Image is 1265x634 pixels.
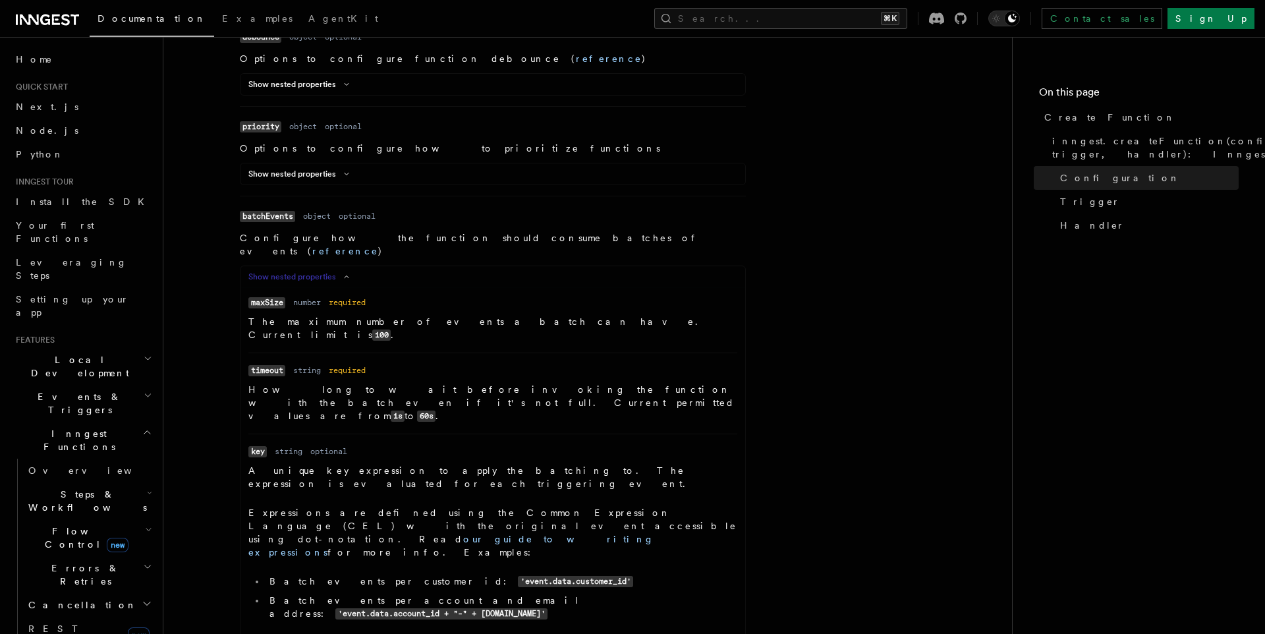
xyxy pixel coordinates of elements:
[248,464,737,490] p: A unique key expression to apply the batching to. The expression is evaluated for each triggering...
[23,593,155,617] button: Cancellation
[339,211,376,221] dd: optional
[654,8,907,29] button: Search...⌘K
[988,11,1020,26] button: Toggle dark mode
[11,95,155,119] a: Next.js
[11,287,155,324] a: Setting up your app
[1060,171,1180,185] span: Configuration
[240,211,295,222] code: batchEvents
[16,101,78,112] span: Next.js
[240,52,746,65] p: Options to configure function debounce ( )
[240,231,746,258] p: Configure how the function should consume batches of events ( )
[23,482,155,519] button: Steps & Workflows
[1039,105,1239,129] a: Create Function
[881,12,899,25] kbd: ⌘K
[391,411,405,422] code: 1s
[11,422,155,459] button: Inngest Functions
[98,13,206,24] span: Documentation
[23,556,155,593] button: Errors & Retries
[90,4,214,37] a: Documentation
[107,538,128,552] span: new
[275,446,302,457] dd: string
[11,390,144,417] span: Events & Triggers
[248,315,737,342] p: The maximum number of events a batch can have. Current limit is .
[1167,8,1254,29] a: Sign Up
[1039,84,1239,105] h4: On this page
[23,525,145,551] span: Flow Control
[11,353,144,380] span: Local Development
[1055,190,1239,214] a: Trigger
[23,598,137,612] span: Cancellation
[372,330,391,341] code: 100
[28,465,164,476] span: Overview
[303,211,331,221] dd: object
[248,169,354,179] button: Show nested properties
[293,297,321,308] dd: number
[308,13,378,24] span: AgentKit
[518,576,633,587] code: 'event.data.customer_id'
[222,13,293,24] span: Examples
[16,294,129,318] span: Setting up your app
[11,142,155,166] a: Python
[23,519,155,556] button: Flow Controlnew
[335,608,548,620] code: 'event.data.account_id + "-" + [DOMAIN_NAME]'
[248,272,354,282] button: Show nested properties
[16,196,152,207] span: Install the SDK
[248,79,354,90] button: Show nested properties
[248,297,285,308] code: maxSize
[23,488,147,514] span: Steps & Workflows
[11,348,155,385] button: Local Development
[1055,166,1239,190] a: Configuration
[11,385,155,422] button: Events & Triggers
[214,4,300,36] a: Examples
[240,121,281,132] code: priority
[266,594,737,621] li: Batch events per account and email address:
[1060,195,1120,208] span: Trigger
[248,446,267,457] code: key
[417,411,436,422] code: 60s
[248,383,737,423] p: How long to wait before invoking the function with the batch even if it's not full. Current permi...
[11,47,155,71] a: Home
[1047,129,1239,166] a: inngest.createFunction(configuration, trigger, handler): InngestFunction
[329,365,366,376] dd: required
[11,214,155,250] a: Your first Functions
[248,506,737,559] p: Expressions are defined using the Common Expression Language (CEL) with the original event access...
[11,190,155,214] a: Install the SDK
[23,562,143,588] span: Errors & Retries
[1044,111,1175,124] span: Create Function
[266,575,737,589] li: Batch events per customer id:
[312,246,378,256] a: reference
[300,4,386,36] a: AgentKit
[23,459,155,482] a: Overview
[329,297,366,308] dd: required
[11,335,55,345] span: Features
[1055,214,1239,237] a: Handler
[289,121,317,132] dd: object
[248,365,285,376] code: timeout
[11,427,142,453] span: Inngest Functions
[11,119,155,142] a: Node.js
[325,121,362,132] dd: optional
[310,446,347,457] dd: optional
[16,220,94,244] span: Your first Functions
[11,177,74,187] span: Inngest tour
[293,365,321,376] dd: string
[1060,219,1125,232] span: Handler
[11,82,68,92] span: Quick start
[1042,8,1162,29] a: Contact sales
[248,534,654,558] a: our guide to writing expressions
[240,142,746,155] p: Options to configure how to prioritize functions
[16,125,78,136] span: Node.js
[16,53,53,66] span: Home
[16,257,127,281] span: Leveraging Steps
[11,250,155,287] a: Leveraging Steps
[16,149,64,159] span: Python
[576,53,642,64] a: reference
